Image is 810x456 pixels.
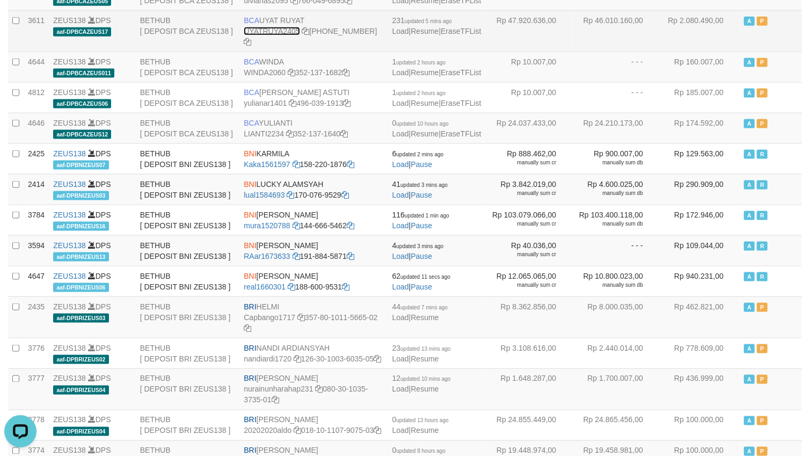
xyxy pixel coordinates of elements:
a: Copy mura1520788 to clipboard [293,221,300,230]
td: 4647 [24,266,49,296]
span: 44 [392,302,448,311]
a: Copy real1660301 to clipboard [288,283,295,291]
td: Rp 12.065.065,00 [486,266,573,296]
span: updated 3 mins ago [396,243,443,249]
a: Load [392,283,409,291]
span: Active [744,89,755,98]
span: BRI [244,374,256,383]
td: BETHUB [ DEPOSIT BRI ZEUS138 ] [136,338,240,368]
a: Load [392,160,409,169]
td: Rp 3.842.019,00 [486,174,573,205]
span: aaf-DPBNIZEUS03 [53,191,109,200]
span: updated 3 mins ago [400,182,448,188]
td: Rp 185.007,00 [659,82,740,113]
td: DPS [49,174,136,205]
td: Rp 1.700.007,00 [572,368,659,410]
td: BETHUB [ DEPOSIT BNI ZEUS138 ] [136,143,240,174]
div: manually sum db [577,220,643,228]
span: Paused [757,344,768,353]
td: WINDA 352-137-1682 [239,52,388,82]
span: 0 [392,416,449,424]
span: aaf-DPBCAZEUS12 [53,130,111,139]
td: BETHUB [ DEPOSIT BCA ZEUS138 ] [136,52,240,82]
td: DPS [49,368,136,410]
td: Rp 46.010.160,00 [572,10,659,52]
a: Resume [411,99,439,107]
td: [PERSON_NAME] 191-884-5871 [239,235,388,266]
td: BETHUB [ DEPOSIT BCA ZEUS138 ] [136,113,240,143]
td: BETHUB [ DEPOSIT BNI ZEUS138 ] [136,174,240,205]
a: Copy 3521371640 to clipboard [340,129,348,138]
a: ZEUS138 [53,416,86,424]
td: BETHUB [ DEPOSIT BNI ZEUS138 ] [136,235,240,266]
a: Copy UYATRUYA2405 to clipboard [302,27,310,35]
a: Pause [411,221,432,230]
td: BETHUB [ DEPOSIT BCA ZEUS138 ] [136,82,240,113]
td: 2435 [24,296,49,338]
span: 6 [392,149,444,158]
span: Active [744,303,755,312]
td: [PERSON_NAME] 018-10-1107-9075-03 [239,410,388,440]
a: ZEUS138 [53,180,86,189]
button: Open LiveChat chat widget [4,4,37,37]
a: Pause [411,191,432,199]
span: 0 [392,446,446,455]
span: | [392,272,450,291]
a: Copy 1446665462 to clipboard [347,221,354,230]
span: updated 10 hours ago [396,121,448,127]
a: EraseTFList [441,99,481,107]
td: Rp 462.821,00 [659,296,740,338]
span: updated 2 mins ago [396,151,443,157]
a: Copy yulianar1401 to clipboard [289,99,296,107]
a: nurainunharahap231 [244,385,313,394]
span: | [392,416,449,435]
td: UYAT RUYAT [PHONE_NUMBER] [239,10,388,52]
span: aaf-DPBNIZEUS16 [53,222,109,231]
a: EraseTFList [441,27,481,35]
a: ZEUS138 [53,119,86,127]
a: ZEUS138 [53,241,86,250]
span: BCA [244,88,259,97]
a: ZEUS138 [53,374,86,383]
span: Paused [757,17,768,26]
span: Active [744,344,755,353]
a: Copy nandiardi1720 to clipboard [294,354,301,363]
span: updated 13 hours ago [396,418,448,424]
td: [PERSON_NAME] 188-600-9531 [239,266,388,296]
span: aaf-DPBCAZEUS011 [53,69,114,78]
a: Copy WINDA2060 to clipboard [288,68,295,77]
td: 3611 [24,10,49,52]
div: manually sum cr [490,281,557,289]
span: Paused [757,119,768,128]
a: Copy 126301003603505 to clipboard [374,354,381,363]
a: ZEUS138 [53,446,86,455]
span: BCA [244,57,259,66]
a: Copy 1700769529 to clipboard [341,191,349,199]
td: 3784 [24,205,49,235]
td: Rp 3.108.616,00 [486,338,573,368]
span: Paused [757,89,768,98]
a: Pause [411,252,432,260]
a: WINDA2060 [244,68,286,77]
td: Rp 8.000.035,00 [572,296,659,338]
span: Active [744,180,755,190]
span: Active [744,272,755,281]
span: Running [757,272,768,281]
td: BETHUB [ DEPOSIT BNI ZEUS138 ] [136,205,240,235]
td: - - - [572,52,659,82]
a: Load [392,313,409,322]
span: 62 [392,272,450,280]
td: [PERSON_NAME] 144-666-5462 [239,205,388,235]
a: Resume [411,129,439,138]
span: Active [744,17,755,26]
td: Rp 129.563,00 [659,143,740,174]
td: Rp 24.855.449,00 [486,410,573,440]
td: BETHUB [ DEPOSIT BRI ZEUS138 ] [136,410,240,440]
span: Running [757,211,768,220]
span: aaf-DPBRIZEUS03 [53,314,109,323]
a: yulianar1401 [244,99,287,107]
td: - - - [572,235,659,266]
a: ZEUS138 [53,302,86,311]
a: Load [392,385,409,394]
span: BNI [244,180,256,189]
